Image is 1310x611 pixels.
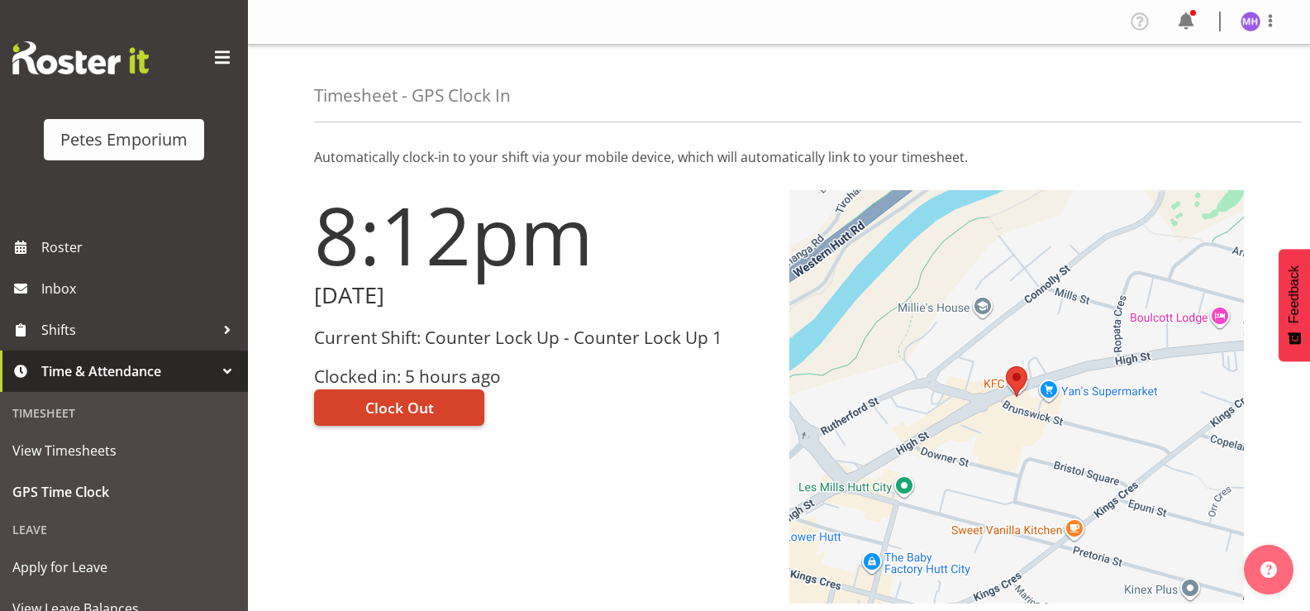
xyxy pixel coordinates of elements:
[12,438,236,463] span: View Timesheets
[60,127,188,152] div: Petes Emporium
[12,555,236,580] span: Apply for Leave
[314,283,769,308] h2: [DATE]
[4,396,244,430] div: Timesheet
[4,513,244,547] div: Leave
[314,86,511,105] h4: Timesheet - GPS Clock In
[12,41,149,74] img: Rosterit website logo
[1241,12,1260,31] img: mackenzie-halford4471.jpg
[1260,561,1277,578] img: help-xxl-2.png
[41,276,240,301] span: Inbox
[41,317,215,342] span: Shifts
[1279,249,1310,361] button: Feedback - Show survey
[314,328,769,347] h3: Current Shift: Counter Lock Up - Counter Lock Up 1
[314,147,1244,167] p: Automatically clock-in to your shift via your mobile device, which will automatically link to you...
[314,367,769,386] h3: Clocked in: 5 hours ago
[41,235,240,260] span: Roster
[314,190,769,279] h1: 8:12pm
[12,480,236,504] span: GPS Time Clock
[4,547,244,588] a: Apply for Leave
[365,397,434,418] span: Clock Out
[1287,265,1302,323] span: Feedback
[41,359,215,384] span: Time & Attendance
[314,389,484,426] button: Clock Out
[4,430,244,471] a: View Timesheets
[4,471,244,513] a: GPS Time Clock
